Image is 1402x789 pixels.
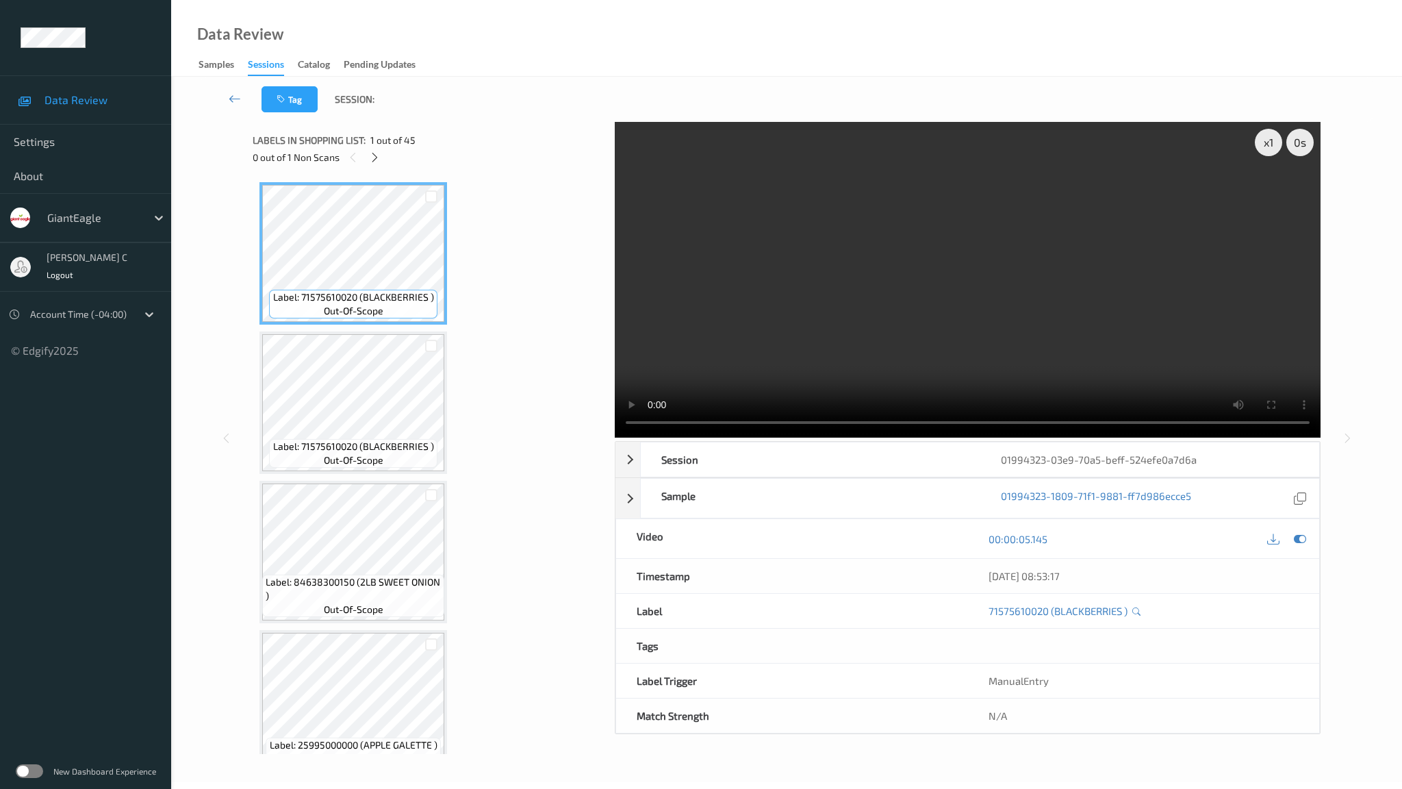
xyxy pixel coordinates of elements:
div: 0 out of 1 Non Scans [253,149,605,166]
a: 71575610020 (BLACKBERRIES ) [989,604,1127,618]
a: Samples [199,55,248,75]
div: Session [641,442,980,477]
div: Session01994323-03e9-70a5-beff-524efe0a7d6a [615,442,1320,477]
div: Sample [641,479,980,518]
div: N/A [968,699,1319,733]
div: Timestamp [616,559,967,593]
span: Label: 71575610020 (BLACKBERRIES ) [273,440,434,453]
div: Pending Updates [344,58,416,75]
button: Tag [262,86,318,112]
a: Sessions [248,55,298,76]
div: Data Review [197,27,283,41]
span: Session: [335,92,374,106]
span: out-of-scope [324,752,383,766]
div: Sample01994323-1809-71f1-9881-ff7d986ecce5 [615,478,1320,518]
div: Sessions [248,58,284,76]
span: Label: 84638300150 (2LB SWEET ONION ) [266,575,441,603]
span: out-of-scope [324,304,383,318]
div: Label [616,594,967,628]
span: 1 out of 45 [370,134,416,147]
a: Pending Updates [344,55,429,75]
div: Match Strength [616,699,967,733]
span: Label: 25995000000 (APPLE GALETTE ) [270,738,437,752]
div: Catalog [298,58,330,75]
div: [DATE] 08:53:17 [989,569,1299,583]
div: Samples [199,58,234,75]
a: 01994323-1809-71f1-9881-ff7d986ecce5 [1001,489,1191,508]
a: 00:00:05.145 [989,532,1047,546]
div: ManualEntry [968,664,1319,698]
span: out-of-scope [324,603,383,616]
span: Label: 71575610020 (BLACKBERRIES ) [273,290,434,304]
a: Catalog [298,55,344,75]
span: Labels in shopping list: [253,134,366,147]
div: Label Trigger [616,664,967,698]
span: out-of-scope [324,453,383,467]
div: 0 s [1286,129,1314,156]
div: x 1 [1255,129,1282,156]
div: Video [616,519,967,558]
div: Tags [616,629,967,663]
div: 01994323-03e9-70a5-beff-524efe0a7d6a [980,442,1319,477]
